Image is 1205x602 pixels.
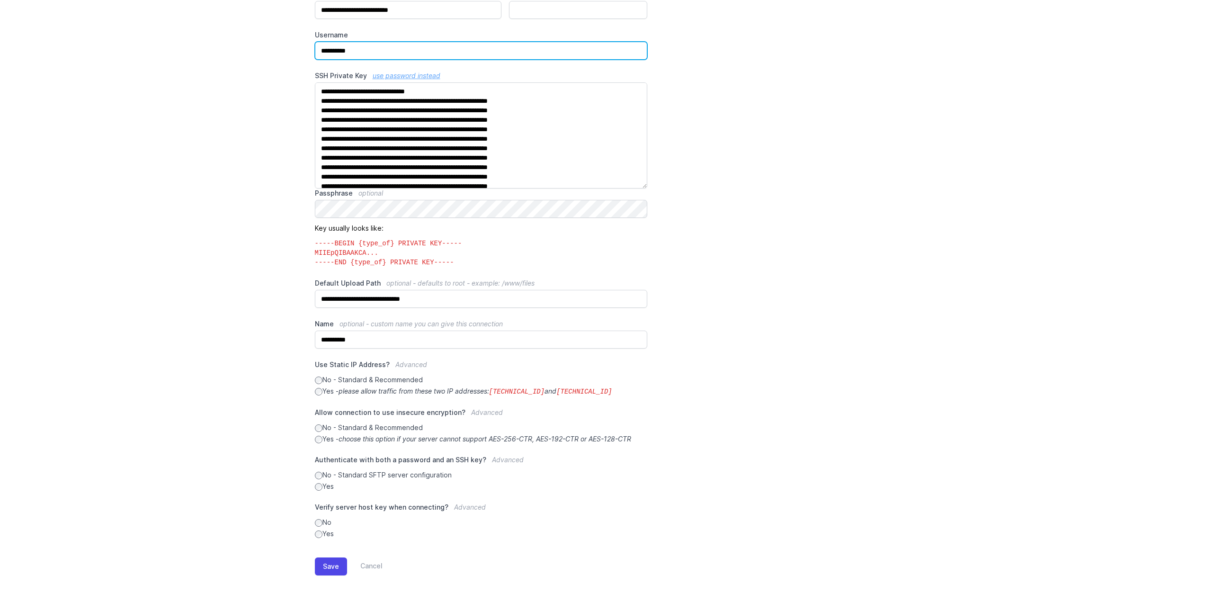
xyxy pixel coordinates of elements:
[315,233,648,267] code: -----BEGIN {type_of} PRIVATE KEY----- MIIEpQIBAAKCA... -----END {type_of} PRIVATE KEY-----
[315,470,648,480] label: No - Standard SFTP server configuration
[315,71,648,81] label: SSH Private Key
[315,472,322,479] input: No - Standard SFTP server configuration
[315,436,322,443] input: Yes -choose this option if your server cannot support AES-256-CTR, AES-192-CTR or AES-128-CTR
[315,557,347,575] button: Save
[339,320,503,328] span: optional - custom name you can give this connection
[315,483,322,491] input: Yes
[1158,555,1194,591] iframe: Drift Widget Chat Controller
[373,72,440,80] a: use password instead
[315,434,648,444] label: Yes -
[315,482,648,491] label: Yes
[315,519,322,527] input: No
[315,455,648,470] label: Authenticate with both a password and an SSH key?
[471,408,503,416] span: Advanced
[315,530,322,538] input: Yes
[339,435,631,443] i: choose this option if your server cannot support AES-256-CTR, AES-192-CTR or AES-128-CTR
[315,375,648,385] label: No - Standard & Recommended
[315,503,648,518] label: Verify server host key when connecting?
[315,30,648,40] label: Username
[315,529,648,539] label: Yes
[315,189,648,198] label: Passphrase
[454,503,486,511] span: Advanced
[315,518,648,527] label: No
[339,387,612,395] i: please allow traffic from these two IP addresses: and
[315,218,648,267] p: Key usually looks like:
[315,388,322,395] input: Yes -please allow traffic from these two IP addresses:[TECHNICAL_ID]and[TECHNICAL_ID]
[347,557,383,575] a: Cancel
[395,360,427,368] span: Advanced
[315,377,322,384] input: No - Standard & Recommended
[358,189,383,197] span: optional
[315,386,648,396] label: Yes -
[556,388,612,395] code: [TECHNICAL_ID]
[489,388,545,395] code: [TECHNICAL_ID]
[315,423,648,432] label: No - Standard & Recommended
[315,408,648,423] label: Allow connection to use insecure encryption?
[492,456,524,464] span: Advanced
[315,424,322,432] input: No - Standard & Recommended
[315,319,648,329] label: Name
[315,279,648,288] label: Default Upload Path
[386,279,535,287] span: optional - defaults to root - example: /www/files
[315,360,648,375] label: Use Static IP Address?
